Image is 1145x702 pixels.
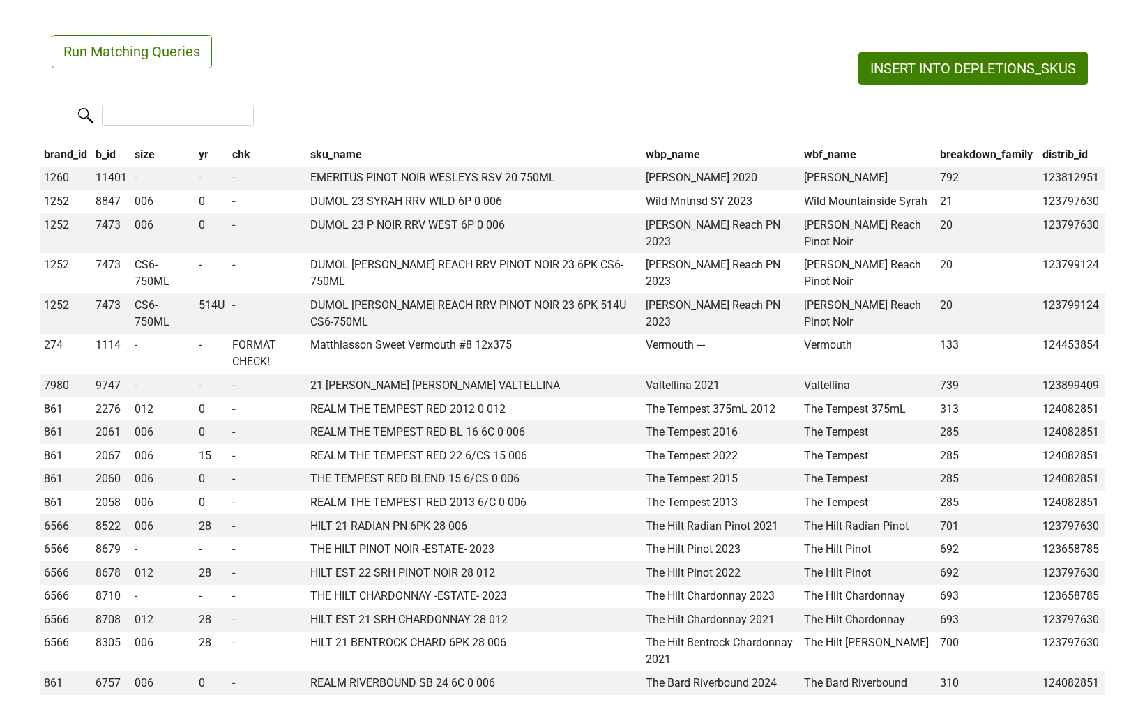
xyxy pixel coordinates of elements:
th: yr: activate to sort column ascending [195,143,229,167]
span: 2060 [96,472,121,485]
th: distrib_id: activate to sort column ascending [1040,143,1105,167]
td: 123797630 [1040,561,1105,585]
td: 0 [195,420,229,444]
td: 123797630 [1040,190,1105,213]
td: - [131,167,195,190]
td: THE HILT CHARDONNAY -ESTATE- 2023 [307,585,642,609]
td: 1252 [40,213,92,254]
td: 012 [131,561,195,585]
td: - [229,561,307,585]
th: chk: activate to sort column ascending [229,143,307,167]
td: 310 [937,671,1040,695]
span: 11401 [96,171,127,184]
td: The Bard Riverbound [801,671,937,695]
td: The Tempest [801,420,937,444]
td: The Tempest 2022 [642,444,801,468]
th: wbf_name: activate to sort column ascending [801,143,937,167]
td: The Hilt Chardonnay 2021 [642,608,801,632]
td: Matthiasson Sweet Vermouth #8 12x375 [307,334,642,374]
td: 861 [40,671,92,695]
td: 123812951 [1040,167,1105,190]
td: 006 [131,213,195,254]
td: REALM THE TEMPEST RED 2012 0 012 [307,397,642,421]
td: 6566 [40,537,92,561]
td: 861 [40,420,92,444]
td: 285 [937,420,1040,444]
td: 123658785 [1040,585,1105,609]
span: 8847 [96,194,121,208]
td: 123658785 [1040,537,1105,561]
td: 21 [937,190,1040,213]
td: The Tempest 2013 [642,491,801,514]
button: INSERT INTO DEPLETIONS_SKUS [858,52,1088,85]
td: Valtellina 2021 [642,374,801,397]
span: 7473 [96,258,121,271]
td: The Hilt Chardonnay 2023 [642,585,801,609]
td: - [131,374,195,397]
td: 692 [937,561,1040,585]
td: 123799124 [1040,253,1105,293]
td: The Hilt Pinot 2023 [642,537,801,561]
span: 2276 [96,402,121,415]
span: 8710 [96,589,121,602]
td: - [195,374,229,397]
td: 6566 [40,632,92,672]
td: - [195,537,229,561]
td: 20 [937,213,1040,254]
span: 9747 [96,379,121,392]
td: 28 [195,514,229,538]
td: [PERSON_NAME] Reach PN 2023 [642,253,801,293]
td: 1252 [40,293,92,334]
td: [PERSON_NAME] Reach PN 2023 [642,293,801,334]
td: REALM THE TEMPEST RED BL 16 6C 0 006 [307,420,642,444]
td: 285 [937,468,1040,491]
td: The Hilt Chardonnay [801,608,937,632]
td: REALM THE TEMPEST RED 22 6/CS 15 006 [307,444,642,468]
td: REALM RIVERBOUND SB 24 6C 0 006 [307,671,642,695]
td: The Bard Riverbound 2024 [642,671,801,695]
td: [PERSON_NAME] Reach Pinot Noir [801,213,937,254]
td: 792 [937,167,1040,190]
td: The Hilt Radian Pinot [801,514,937,538]
td: DUMOL [PERSON_NAME] REACH RRV PINOT NOIR 23 6PK 514U CS6-750ML [307,293,642,334]
td: The Tempest [801,444,937,468]
td: The Hilt Pinot 2022 [642,561,801,585]
td: 006 [131,468,195,491]
span: 7473 [96,218,121,231]
td: - [229,213,307,254]
span: 8305 [96,636,121,649]
td: - [229,293,307,334]
td: 700 [937,632,1040,672]
td: - [229,585,307,609]
td: 28 [195,632,229,672]
td: 0 [195,190,229,213]
td: 274 [40,334,92,374]
td: 0 [195,213,229,254]
th: brand_id: activate to sort column ascending [40,143,92,167]
td: 6566 [40,585,92,609]
td: 20 [937,293,1040,334]
td: REALM THE TEMPEST RED 2013 6/C 0 006 [307,491,642,514]
td: HILT EST 21 SRH CHARDONNAY 28 012 [307,608,642,632]
td: 514U [195,293,229,334]
td: 124082851 [1040,444,1105,468]
td: 1252 [40,190,92,213]
td: - [229,190,307,213]
td: - [195,585,229,609]
td: 124082851 [1040,491,1105,514]
td: Wild Mntnsd SY 2023 [642,190,801,213]
td: 123899409 [1040,374,1105,397]
td: - [195,253,229,293]
td: - [229,468,307,491]
td: 701 [937,514,1040,538]
td: The Hilt Bentrock Chardonnay 2021 [642,632,801,672]
td: 123797630 [1040,608,1105,632]
td: Valtellina [801,374,937,397]
td: - [195,334,229,374]
td: 006 [131,671,195,695]
td: 739 [937,374,1040,397]
span: 8678 [96,566,121,579]
td: 124082851 [1040,671,1105,695]
td: 006 [131,491,195,514]
td: 692 [937,537,1040,561]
